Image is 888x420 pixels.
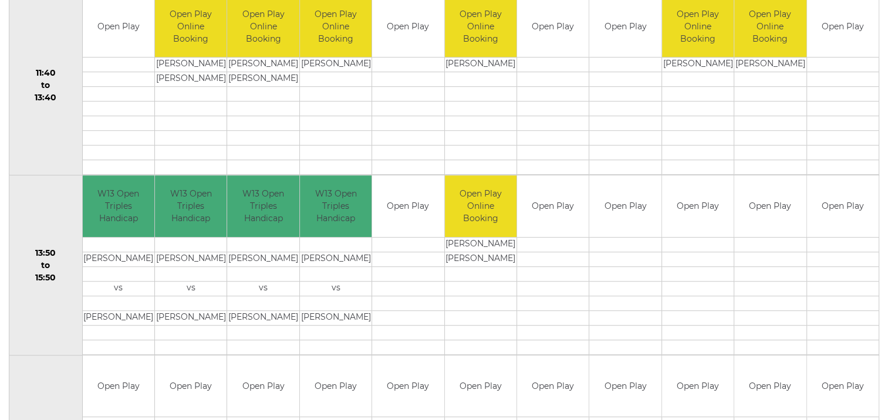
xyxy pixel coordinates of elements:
td: Open Play [155,355,227,417]
td: [PERSON_NAME] [445,237,516,252]
td: [PERSON_NAME] [662,57,734,72]
td: vs [155,281,227,296]
td: [PERSON_NAME] [155,72,227,87]
td: W13 Open Triples Handicap [155,175,227,237]
td: Open Play [445,355,516,417]
td: Open Play [517,355,589,417]
td: 13:50 to 15:50 [9,175,83,355]
td: Open Play Online Booking [445,175,516,237]
td: [PERSON_NAME] [227,310,299,325]
td: Open Play [589,355,661,417]
td: Open Play [517,175,589,237]
td: Open Play [300,355,372,417]
td: Open Play [734,355,806,417]
td: Open Play [83,355,154,417]
td: Open Play [372,355,444,417]
td: [PERSON_NAME] [155,252,227,266]
td: Open Play [662,175,734,237]
td: [PERSON_NAME] [300,252,372,266]
td: [PERSON_NAME] [83,310,154,325]
td: [PERSON_NAME] [445,252,516,266]
td: W13 Open Triples Handicap [83,175,154,237]
td: [PERSON_NAME] [227,252,299,266]
td: Open Play [734,175,806,237]
td: Open Play [662,355,734,417]
td: [PERSON_NAME] [227,57,299,72]
td: vs [227,281,299,296]
td: W13 Open Triples Handicap [300,175,372,237]
td: [PERSON_NAME] [300,57,372,72]
td: [PERSON_NAME] [445,57,516,72]
td: Open Play [227,355,299,417]
td: Open Play [372,175,444,237]
td: [PERSON_NAME] [83,252,154,266]
td: [PERSON_NAME] [734,57,806,72]
td: Open Play [807,355,879,417]
td: Open Play [807,175,879,237]
td: [PERSON_NAME] [227,72,299,87]
td: vs [83,281,154,296]
td: Open Play [589,175,661,237]
td: [PERSON_NAME] [155,310,227,325]
td: vs [300,281,372,296]
td: [PERSON_NAME] [300,310,372,325]
td: W13 Open Triples Handicap [227,175,299,237]
td: [PERSON_NAME] [155,57,227,72]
